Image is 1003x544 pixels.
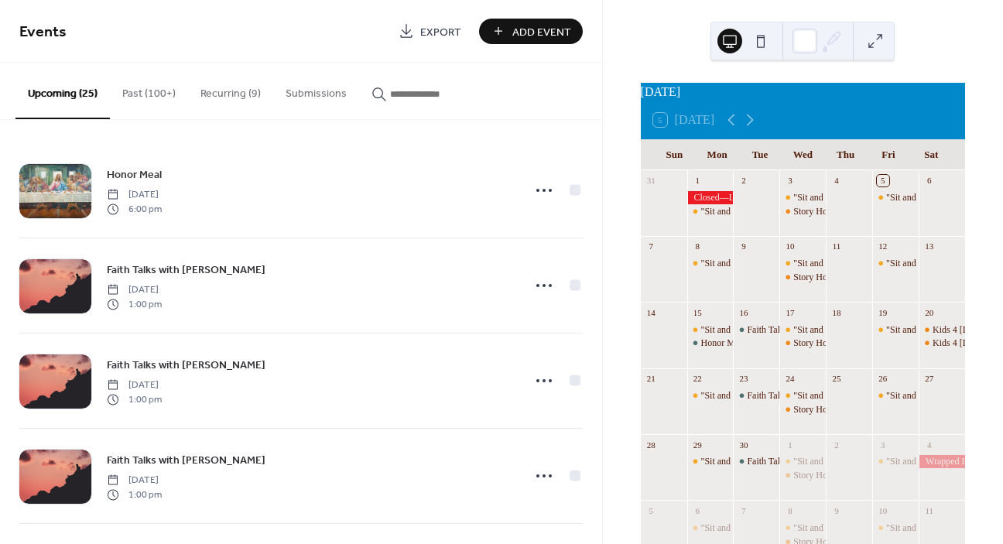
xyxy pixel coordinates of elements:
[107,474,162,488] span: [DATE]
[107,358,265,374] span: Faith Talks with [PERSON_NAME]
[738,373,749,385] div: 23
[700,389,841,402] div: "Sit and Fit" with [PERSON_NAME]
[738,505,749,516] div: 7
[793,271,929,284] div: Story Hour with [PERSON_NAME]
[107,202,162,216] span: 6:00 pm
[793,522,934,535] div: "Sit and Fit" with [PERSON_NAME]
[779,323,826,337] div: "Sit and Fit" with Monica
[733,389,779,402] div: Faith Talks with Henry
[738,139,781,170] div: Tue
[420,24,461,40] span: Export
[793,469,929,482] div: Story Hour with [PERSON_NAME]
[273,63,359,118] button: Submissions
[779,455,826,468] div: "Sit and Fit" with Monica
[700,337,745,350] div: Honor Meal
[877,439,888,450] div: 3
[687,337,734,350] div: Honor Meal
[830,241,842,252] div: 11
[700,455,841,468] div: "Sit and Fit" with [PERSON_NAME]
[877,241,888,252] div: 12
[738,241,749,252] div: 9
[747,389,883,402] div: Faith Talks with [PERSON_NAME]
[872,522,919,535] div: "Sit and Fit" with Monica
[910,139,953,170] div: Sat
[793,323,934,337] div: "Sit and Fit" with [PERSON_NAME]
[733,323,779,337] div: Faith Talks with Henry
[738,439,749,450] div: 30
[107,453,265,469] span: Faith Talks with [PERSON_NAME]
[107,356,265,374] a: Faith Talks with [PERSON_NAME]
[107,261,265,279] a: Faith Talks with [PERSON_NAME]
[687,191,734,204] div: Closed—Labor Day
[692,505,703,516] div: 6
[923,439,935,450] div: 4
[784,439,796,450] div: 1
[645,373,657,385] div: 21
[692,439,703,450] div: 29
[700,522,841,535] div: "Sit and Fit" with [PERSON_NAME]
[784,373,796,385] div: 24
[923,306,935,318] div: 20
[877,175,888,186] div: 5
[793,389,934,402] div: "Sit and Fit" with [PERSON_NAME]
[877,373,888,385] div: 26
[877,505,888,516] div: 10
[110,63,188,118] button: Past (100+)
[645,505,657,516] div: 5
[107,167,162,183] span: Honor Meal
[830,439,842,450] div: 2
[872,455,919,468] div: "Sit and Fit" with Monica
[923,505,935,516] div: 11
[867,139,909,170] div: Fri
[645,175,657,186] div: 31
[793,205,929,218] div: Story Hour with [PERSON_NAME]
[747,455,883,468] div: Faith Talks with [PERSON_NAME]
[782,139,824,170] div: Wed
[645,439,657,450] div: 28
[107,166,162,183] a: Honor Meal
[830,175,842,186] div: 4
[919,337,965,350] div: Kids 4 Christ
[692,373,703,385] div: 22
[923,241,935,252] div: 13
[830,373,842,385] div: 25
[733,455,779,468] div: Faith Talks with Henry
[919,323,965,337] div: Kids 4 Christ
[779,403,826,416] div: Story Hour with Jesus
[641,83,965,101] div: [DATE]
[107,392,162,406] span: 1:00 pm
[687,323,734,337] div: "Sit and Fit" with Monica
[872,191,919,204] div: "Sit and Fit" with Monica
[107,262,265,279] span: Faith Talks with [PERSON_NAME]
[387,19,473,44] a: Export
[696,139,738,170] div: Mon
[107,188,162,202] span: [DATE]
[687,389,734,402] div: "Sit and Fit" with Monica
[700,257,841,270] div: "Sit and Fit" with [PERSON_NAME]
[793,403,929,416] div: Story Hour with [PERSON_NAME]
[692,306,703,318] div: 15
[645,241,657,252] div: 7
[692,241,703,252] div: 8
[107,451,265,469] a: Faith Talks with [PERSON_NAME]
[793,455,934,468] div: "Sit and Fit" with [PERSON_NAME]
[107,488,162,501] span: 1:00 pm
[107,283,162,297] span: [DATE]
[793,191,934,204] div: "Sit and Fit" with [PERSON_NAME]
[779,271,826,284] div: Story Hour with Jesus
[692,175,703,186] div: 1
[738,306,749,318] div: 16
[188,63,273,118] button: Recurring (9)
[779,389,826,402] div: "Sit and Fit" with Monica
[700,205,841,218] div: "Sit and Fit" with [PERSON_NAME]
[107,297,162,311] span: 1:00 pm
[830,505,842,516] div: 9
[687,205,734,218] div: "Sit and Fit" with Monica
[107,378,162,392] span: [DATE]
[824,139,867,170] div: Thu
[700,323,841,337] div: "Sit and Fit" with [PERSON_NAME]
[779,522,826,535] div: "Sit and Fit" with Monica
[779,337,826,350] div: Story Hour with Jesus
[784,175,796,186] div: 3
[512,24,571,40] span: Add Event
